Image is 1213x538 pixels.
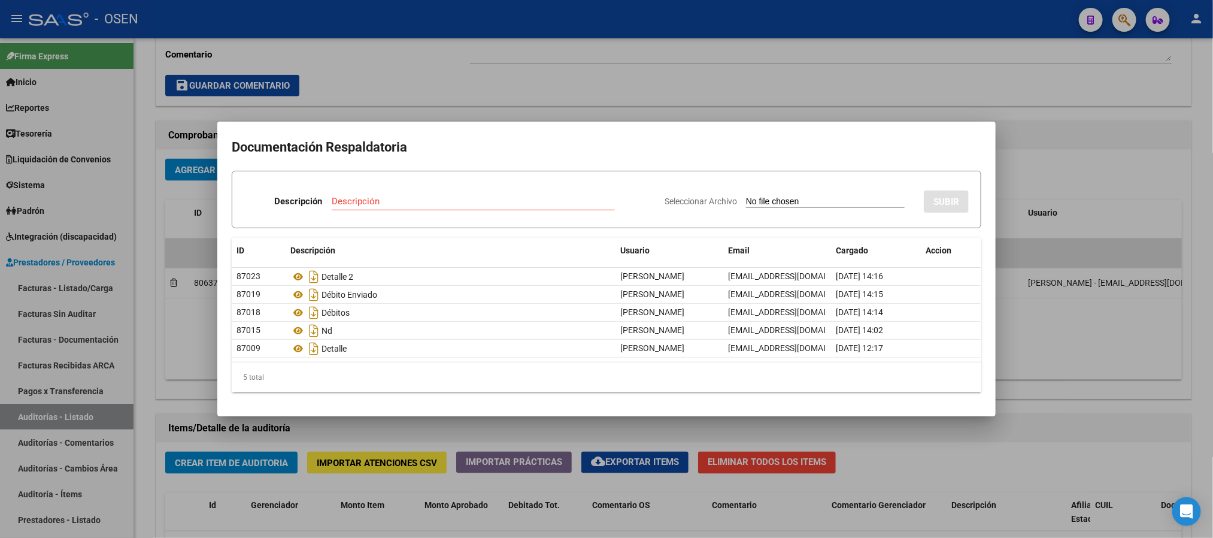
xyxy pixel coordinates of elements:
h2: Documentación Respaldatoria [232,136,981,159]
div: 5 total [232,362,981,392]
span: [DATE] 12:17 [836,343,883,353]
span: [DATE] 14:14 [836,307,883,317]
span: 87009 [236,343,260,353]
span: [EMAIL_ADDRESS][DOMAIN_NAME] [728,289,861,299]
span: Seleccionar Archivo [665,197,737,206]
span: [DATE] 14:16 [836,271,883,281]
datatable-header-cell: Cargado [831,238,921,264]
span: [EMAIL_ADDRESS][DOMAIN_NAME] [728,271,861,281]
button: SUBIR [924,191,969,213]
i: Descargar documento [306,339,322,358]
div: Débito Enviado [290,285,611,304]
span: [PERSON_NAME] [620,307,684,317]
div: Débitos [290,303,611,322]
datatable-header-cell: Accion [921,238,981,264]
div: Detalle 2 [290,267,611,286]
span: 87023 [236,271,260,281]
i: Descargar documento [306,267,322,286]
p: Descripción [274,195,322,208]
span: [PERSON_NAME] [620,325,684,335]
span: [PERSON_NAME] [620,289,684,299]
span: SUBIR [933,197,959,207]
span: 87019 [236,289,260,299]
datatable-header-cell: Usuario [615,238,723,264]
span: [EMAIL_ADDRESS][DOMAIN_NAME] [728,343,861,353]
i: Descargar documento [306,285,322,304]
div: Nd [290,321,611,340]
span: 87015 [236,325,260,335]
span: Descripción [290,246,335,255]
div: Detalle [290,339,611,358]
span: [EMAIL_ADDRESS][DOMAIN_NAME] [728,307,861,317]
i: Descargar documento [306,303,322,322]
span: 87018 [236,307,260,317]
span: [DATE] 14:15 [836,289,883,299]
span: ID [236,246,244,255]
span: [PERSON_NAME] [620,271,684,281]
datatable-header-cell: Email [723,238,831,264]
div: Open Intercom Messenger [1172,497,1201,526]
datatable-header-cell: Descripción [286,238,615,264]
span: [PERSON_NAME] [620,343,684,353]
span: Cargado [836,246,868,255]
span: [EMAIL_ADDRESS][DOMAIN_NAME] [728,325,861,335]
datatable-header-cell: ID [232,238,286,264]
span: Accion [926,246,951,255]
span: Usuario [620,246,650,255]
i: Descargar documento [306,321,322,340]
span: Email [728,246,750,255]
span: [DATE] 14:02 [836,325,883,335]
